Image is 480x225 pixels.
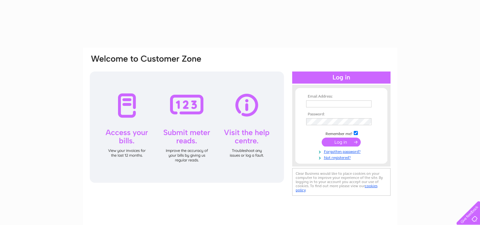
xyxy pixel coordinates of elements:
[305,130,378,136] td: Remember me?
[322,138,361,147] input: Submit
[306,154,378,160] a: Not registered?
[305,94,378,99] th: Email Address:
[292,168,391,196] div: Clear Business would like to place cookies on your computer to improve your experience of the sit...
[305,112,378,117] th: Password:
[306,148,378,154] a: Forgotten password?
[296,184,378,192] a: cookies policy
